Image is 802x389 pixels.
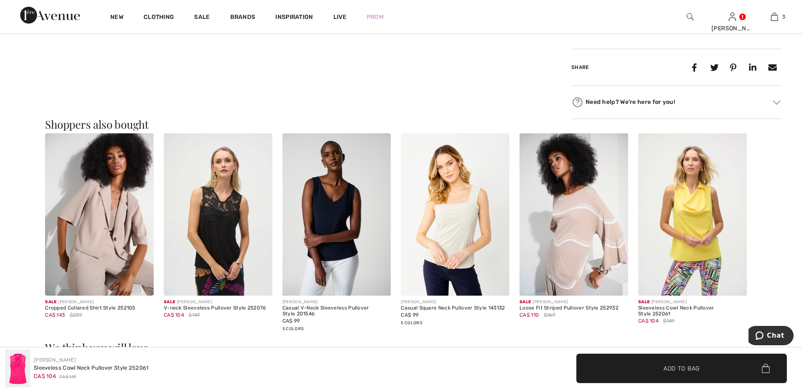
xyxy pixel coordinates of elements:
[749,326,794,347] iframe: Opens a widget where you can chat to one of our agents
[282,299,391,305] div: [PERSON_NAME]
[576,354,787,383] button: Add to Bag
[164,305,272,311] div: V-neck Sleeveless Pullover Style 252076
[638,299,747,305] div: [PERSON_NAME]
[638,299,650,304] span: Sale
[401,312,418,318] span: CA$ 99
[282,318,300,324] span: CA$ 99
[729,13,736,21] a: Sign In
[45,342,757,353] h3: We think you will love
[638,305,747,317] div: Sleeveless Cowl Neck Pullover Style 252061
[230,13,256,22] a: Brands
[638,133,747,296] img: Sleeveless Cowl Neck Pullover Style 252061
[401,320,422,325] span: 5 Colors
[45,299,154,305] div: [PERSON_NAME]
[520,299,628,305] div: [PERSON_NAME]
[164,133,272,296] img: V-neck Sleeveless Pullover Style 252076
[773,100,781,104] img: Arrow2.svg
[164,312,184,318] span: CA$ 104
[45,133,154,296] img: Cropped Collared Shirt Style 252105
[275,13,313,22] span: Inspiration
[401,299,509,305] div: [PERSON_NAME]
[144,13,174,22] a: Clothing
[663,364,700,373] span: Add to Bag
[194,13,210,22] a: Sale
[45,119,757,130] h3: Shoppers also bought
[20,7,80,24] img: 1ère Avenue
[164,299,175,304] span: Sale
[520,305,628,311] div: Loose Fit Striped Pullover Style 252932
[282,326,304,331] span: 5 Colors
[45,312,65,318] span: CA$ 143
[401,133,509,296] img: Casual Square Neck Pullover Style 143132
[59,374,76,380] span: CA$ 149
[45,305,154,311] div: Cropped Collared Shirt Style 252105
[571,64,589,70] span: Share
[571,96,782,108] div: Need help? We're here for you!
[771,12,778,22] img: My Bag
[282,305,391,317] div: Casual V-Neck Sleeveless Pullover Style 201546
[45,299,56,304] span: Sale
[687,12,694,22] img: search the website
[70,311,82,319] span: $239
[762,364,770,373] img: Bag.svg
[520,299,531,304] span: Sale
[729,12,736,22] img: My Info
[544,311,555,319] span: $169
[663,317,674,325] span: $149
[711,24,753,33] div: [PERSON_NAME]
[401,305,509,311] div: Casual Square Neck Pullover Style 143132
[754,12,795,22] a: 3
[333,13,346,21] a: Live
[282,133,391,296] img: Casual V-Neck Sleeveless Pullover Style 201546
[34,364,149,372] div: Sleeveless Cowl Neck Pullover Style 252061
[782,13,785,21] span: 3
[189,311,200,319] span: $149
[34,357,76,363] a: [PERSON_NAME]
[520,312,539,318] span: CA$ 110
[638,318,658,324] span: CA$ 104
[164,299,272,305] div: [PERSON_NAME]
[520,133,628,296] img: Loose Fit Striped Pullover Style 252932
[110,13,123,22] a: New
[34,373,56,379] span: CA$ 104
[5,349,30,387] img: Sleeveless Cowl Neck Pullover Style 252061
[367,13,384,21] a: Prom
